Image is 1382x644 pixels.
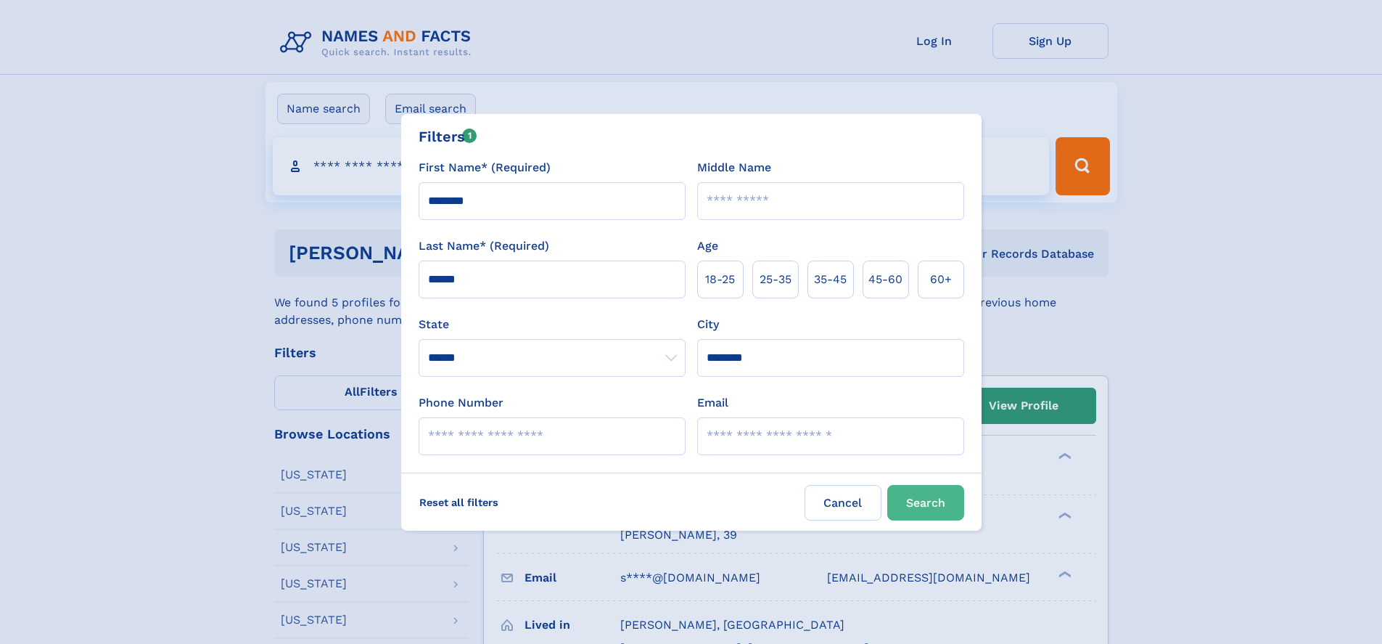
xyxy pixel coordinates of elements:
[868,271,902,288] span: 45‑60
[697,394,728,412] label: Email
[697,237,718,255] label: Age
[705,271,735,288] span: 18‑25
[697,159,771,176] label: Middle Name
[760,271,791,288] span: 25‑35
[419,316,686,333] label: State
[697,316,719,333] label: City
[419,159,551,176] label: First Name* (Required)
[410,485,508,520] label: Reset all filters
[814,271,847,288] span: 35‑45
[887,485,964,521] button: Search
[419,126,477,147] div: Filters
[805,485,881,521] label: Cancel
[419,237,549,255] label: Last Name* (Required)
[419,394,503,412] label: Phone Number
[930,271,952,288] span: 60+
